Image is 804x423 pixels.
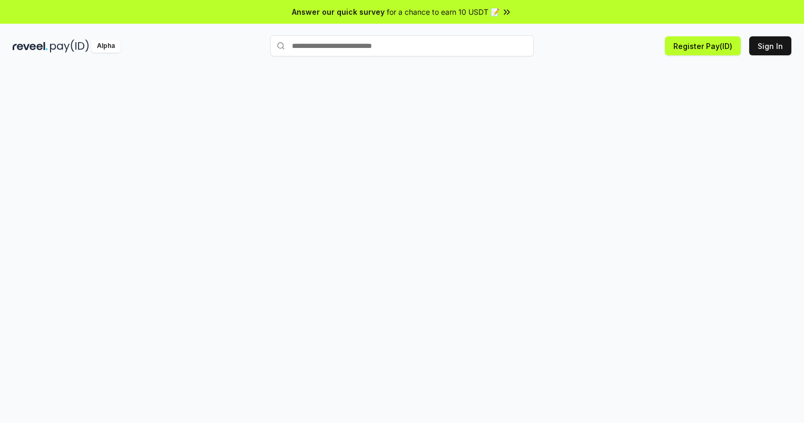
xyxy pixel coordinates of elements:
[387,6,499,17] span: for a chance to earn 10 USDT 📝
[749,36,791,55] button: Sign In
[13,40,48,53] img: reveel_dark
[665,36,741,55] button: Register Pay(ID)
[91,40,121,53] div: Alpha
[50,40,89,53] img: pay_id
[292,6,385,17] span: Answer our quick survey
